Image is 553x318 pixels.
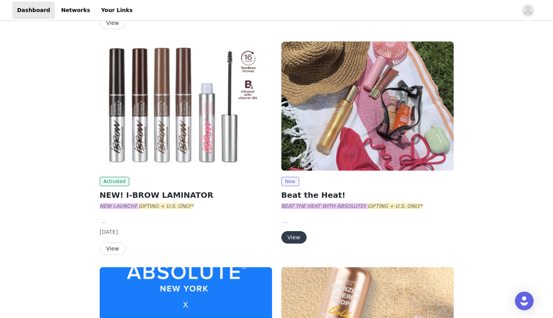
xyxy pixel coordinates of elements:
h2: NEW! I-BROW LAMINATOR [100,189,272,201]
a: View [100,246,126,252]
strong: ! [363,203,367,209]
span: BEAT THE HEAT WITH ABSOLUTE [281,203,423,209]
img: Absolute New York [100,41,272,171]
a: Networks [56,2,95,19]
button: View [100,242,126,255]
button: View [100,17,126,29]
a: View [100,20,126,26]
span: GIFTING + U.S. ONLY* [138,203,193,209]
a: Your Links [96,2,137,19]
div: Open Intercom Messenger [515,292,534,310]
span: Activated [100,177,130,186]
a: Dashboard [12,2,55,19]
span: New [281,177,299,186]
button: View [281,231,307,244]
div: avatar [524,4,532,17]
strong: ! [134,203,138,209]
span: GIFTING + U.S. ONLY* [368,203,423,209]
a: View [281,235,307,240]
img: Absolute New York [281,41,454,171]
h2: Beat the Heat! [281,189,454,201]
span: NEW LAUNCH [100,203,194,209]
span: [DATE] [100,229,118,235]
